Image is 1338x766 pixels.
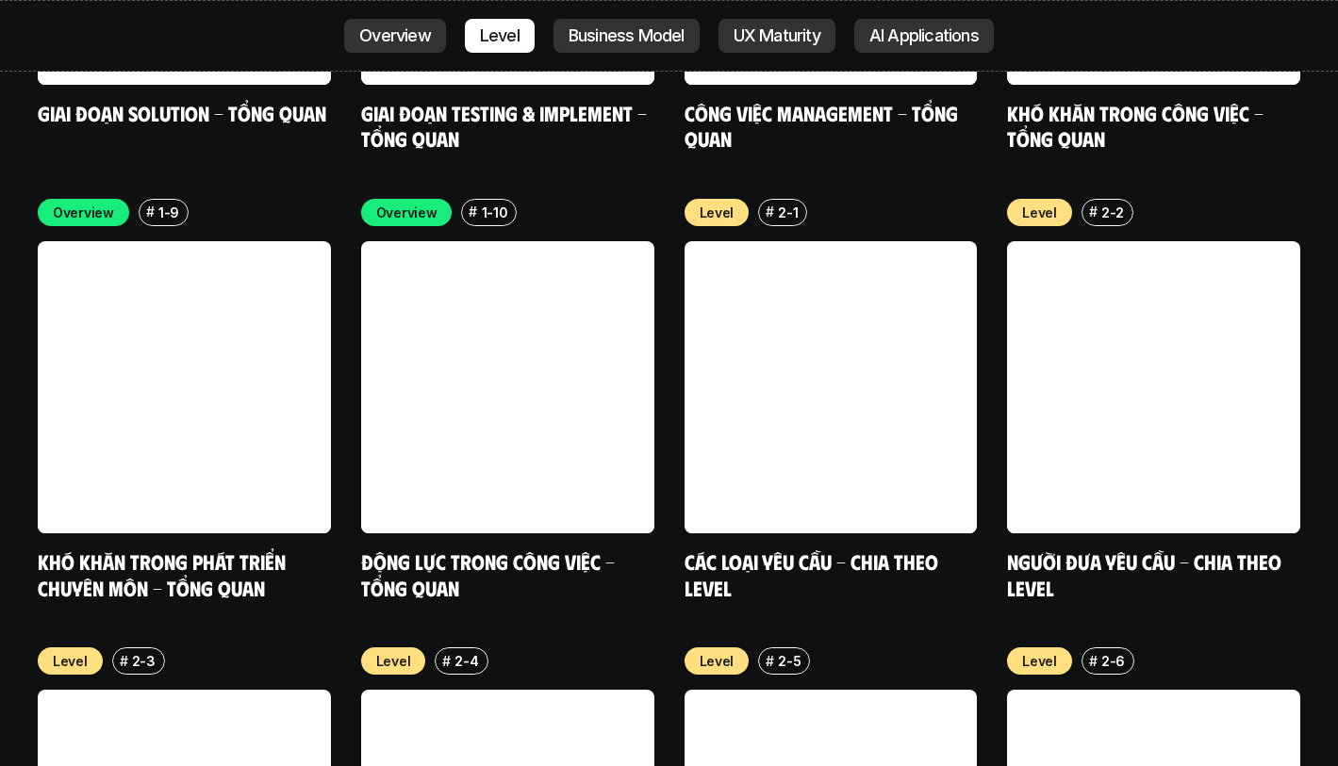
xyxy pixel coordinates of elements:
[1089,654,1098,668] h6: #
[120,654,128,668] h6: #
[1089,204,1098,219] h6: #
[132,651,156,671] p: 2-3
[685,100,963,152] a: Công việc Management - Tổng quan
[1007,548,1286,600] a: Người đưa yêu cầu - Chia theo Level
[1007,100,1268,152] a: Khó khăn trong công việc - Tổng quan
[700,651,735,671] p: Level
[766,654,774,668] h6: #
[1101,203,1124,222] p: 2-2
[1022,203,1057,222] p: Level
[146,204,155,219] h6: #
[1022,651,1057,671] p: Level
[359,26,431,45] p: Overview
[469,204,477,219] h6: #
[766,204,774,219] h6: #
[38,100,326,125] a: Giai đoạn Solution - Tổng quan
[700,203,735,222] p: Level
[685,548,943,600] a: Các loại yêu cầu - Chia theo level
[482,203,508,222] p: 1-10
[442,654,451,668] h6: #
[376,203,438,222] p: Overview
[38,548,290,600] a: Khó khăn trong phát triển chuyên môn - Tổng quan
[778,651,801,671] p: 2-5
[53,203,114,222] p: Overview
[158,203,179,222] p: 1-9
[53,651,88,671] p: Level
[1101,651,1125,671] p: 2-6
[344,19,446,53] a: Overview
[454,651,478,671] p: 2-4
[361,100,652,152] a: Giai đoạn Testing & Implement - Tổng quan
[376,651,411,671] p: Level
[361,548,619,600] a: Động lực trong công việc - Tổng quan
[778,203,798,222] p: 2-1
